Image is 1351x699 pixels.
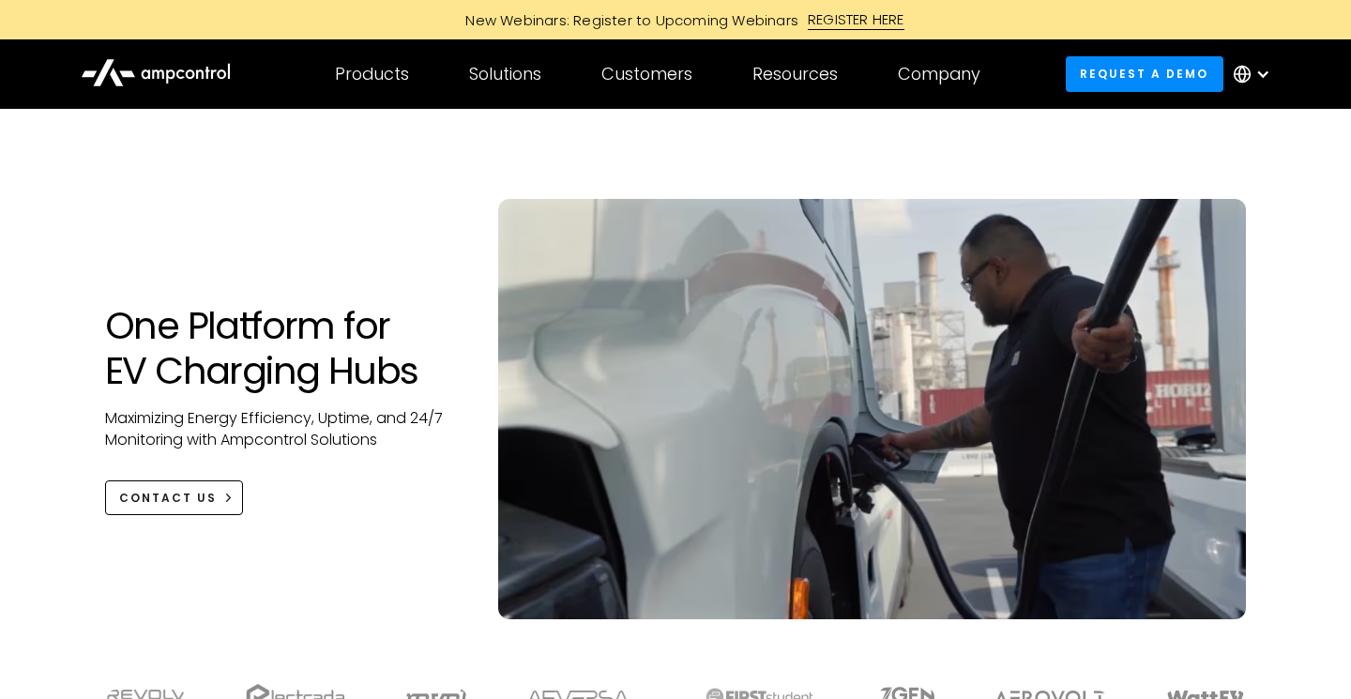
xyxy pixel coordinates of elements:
[898,64,980,84] div: Company
[447,10,808,30] div: New Webinars: Register to Upcoming Webinars
[105,408,461,450] p: Maximizing Energy Efficiency, Uptime, and 24/7 Monitoring with Ampcontrol Solutions
[469,64,541,84] div: Solutions
[335,64,409,84] div: Products
[752,64,838,84] div: Resources
[119,490,217,507] div: CONTACT US
[601,64,692,84] div: Customers
[253,9,1098,30] a: New Webinars: Register to Upcoming WebinarsREGISTER HERE
[808,9,904,30] div: REGISTER HERE
[1066,56,1223,91] a: Request a demo
[105,480,243,515] a: CONTACT US
[105,303,461,393] h1: One Platform for EV Charging Hubs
